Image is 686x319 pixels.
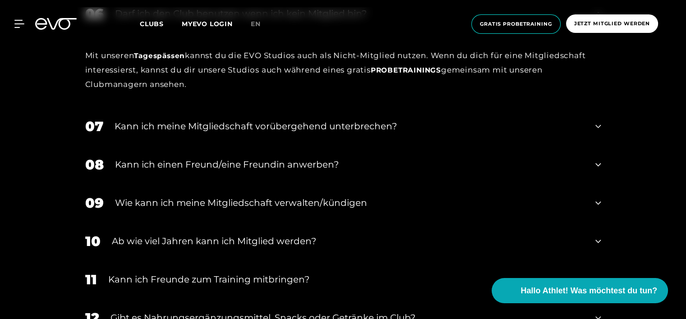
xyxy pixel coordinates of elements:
div: 11 [85,269,97,290]
div: Ab wie viel Jahren kann ich Mitglied werden? [112,234,585,248]
div: Kann ich Freunde zum Training mitbringen? [108,273,585,286]
a: Probetrainings [371,65,441,74]
div: 10 [85,231,101,251]
div: Wie kann ich meine Mitgliedschaft verwalten/kündigen [115,196,585,210]
span: Hallo Athlet! Was möchtest du tun? [520,285,657,297]
a: Clubs [140,19,182,28]
a: MYEVO LOGIN [182,20,233,28]
div: 08 [85,155,104,175]
div: Mit unseren kannst du die EVO Studios auch als Nicht-Mitglied nutzen. Wenn du dich für eine Mitgl... [85,48,601,92]
div: Kann ich meine Mitgliedschaft vorübergehend unterbrechen? [115,119,585,133]
span: Jetzt Mitglied werden [574,20,650,27]
span: en [251,20,261,28]
button: Hallo Athlet! Was möchtest du tun? [492,278,668,303]
div: 09 [85,193,104,213]
span: Probetrainings [371,66,441,74]
span: Clubs [140,20,164,28]
a: Gratis Probetraining [469,14,563,34]
div: 07 [85,116,103,137]
a: en [251,19,272,29]
span: Gratis Probetraining [480,20,552,28]
div: Kann ich einen Freund/eine Freundin anwerben? [115,158,585,171]
a: Tagespässen [134,51,185,60]
a: Jetzt Mitglied werden [563,14,661,34]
